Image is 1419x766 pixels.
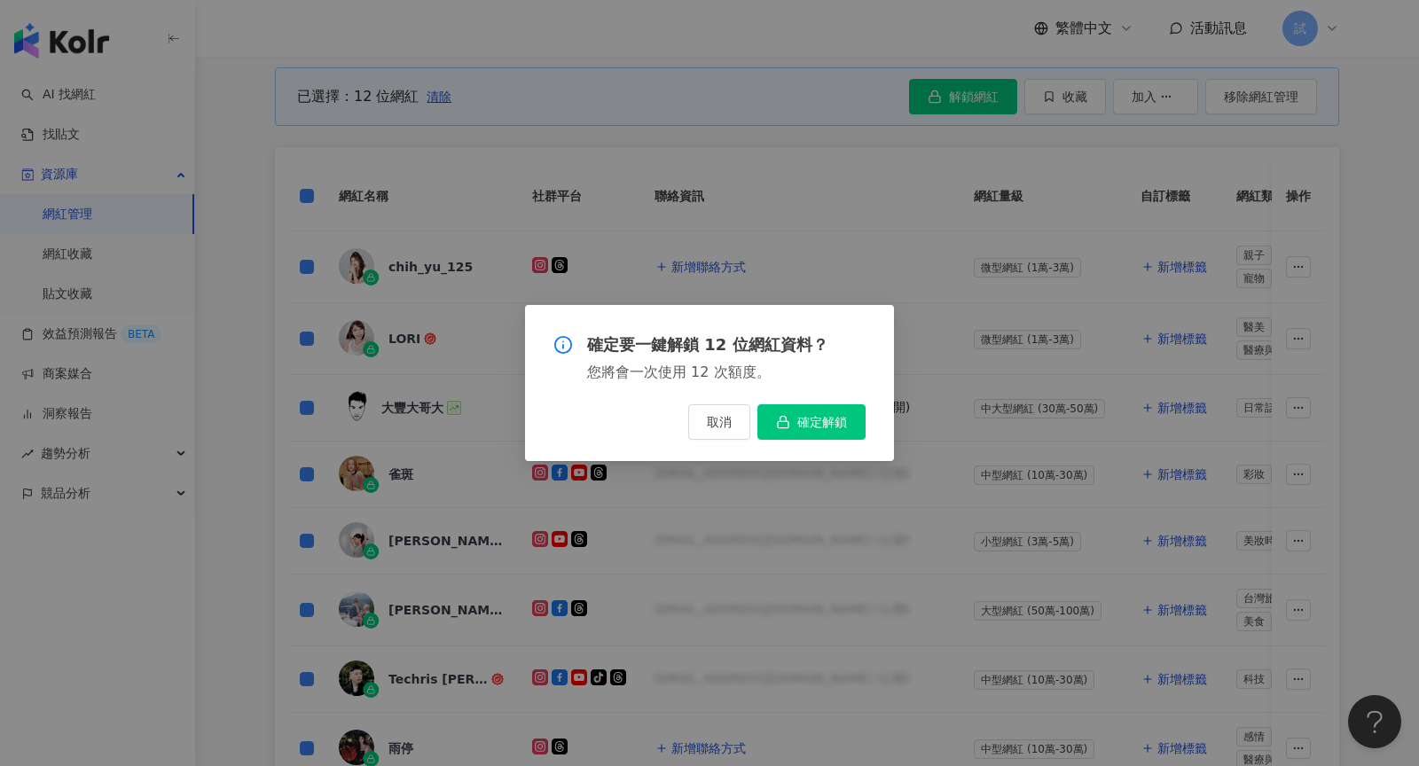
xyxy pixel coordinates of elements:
[797,415,847,429] span: 確定解鎖
[688,404,750,440] button: 取消
[757,404,866,440] button: 確定解鎖
[707,415,732,429] span: 取消
[553,333,866,356] div: 確定要一鍵解鎖 12 位網紅資料？
[553,363,866,382] div: 您將會一次使用 12 次額度。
